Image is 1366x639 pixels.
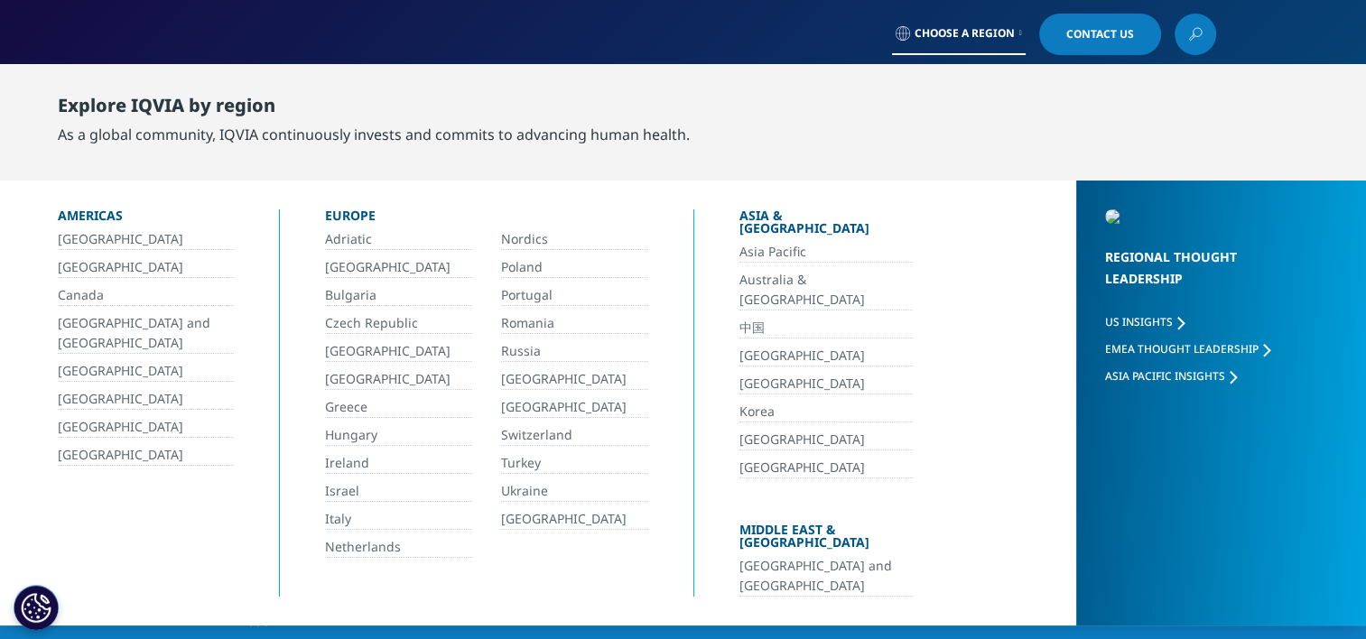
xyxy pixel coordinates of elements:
[1039,14,1161,55] a: Contact Us
[325,229,472,250] a: Adriatic
[302,63,1216,148] nav: Primary
[739,242,913,263] a: Asia Pacific
[739,402,913,422] a: Korea
[58,417,234,438] a: [GEOGRAPHIC_DATA]
[739,346,913,366] a: [GEOGRAPHIC_DATA]
[1105,314,1173,329] span: US Insights
[58,209,234,229] div: Americas
[1105,209,1295,224] img: 2093_analyzing-data-using-big-screen-display-and-laptop.png
[739,270,913,310] a: Australia & [GEOGRAPHIC_DATA]
[501,229,648,250] a: Nordics
[325,397,472,418] a: Greece
[325,453,472,474] a: Ireland
[501,313,648,334] a: Romania
[1105,341,1270,357] a: EMEA Thought Leadership
[739,318,913,338] a: 中国
[325,313,472,334] a: Czech Republic
[325,481,472,502] a: Israel
[501,285,648,306] a: Portugal
[501,341,648,362] a: Russia
[14,585,59,630] button: Cookie 设置
[58,389,234,410] a: [GEOGRAPHIC_DATA]
[325,425,472,446] a: Hungary
[739,430,913,450] a: [GEOGRAPHIC_DATA]
[501,369,648,390] a: [GEOGRAPHIC_DATA]
[1105,341,1259,357] span: EMEA Thought Leadership
[739,458,913,478] a: [GEOGRAPHIC_DATA]
[1105,368,1237,384] a: Asia Pacific Insights
[739,374,913,394] a: [GEOGRAPHIC_DATA]
[325,285,472,306] a: Bulgaria
[325,509,472,530] a: Italy
[58,361,234,382] a: [GEOGRAPHIC_DATA]
[501,397,648,418] a: [GEOGRAPHIC_DATA]
[58,95,690,124] div: Explore IQVIA by region
[501,257,648,278] a: Poland
[58,285,234,306] a: Canada
[915,26,1015,41] span: Choose a Region
[501,425,648,446] a: Switzerland
[501,509,648,530] a: [GEOGRAPHIC_DATA]
[1105,314,1185,329] a: US Insights
[325,257,472,278] a: [GEOGRAPHIC_DATA]
[501,453,648,474] a: Turkey
[58,445,234,466] a: [GEOGRAPHIC_DATA]
[58,257,234,278] a: [GEOGRAPHIC_DATA]
[739,523,913,556] div: Middle East & [GEOGRAPHIC_DATA]
[58,229,234,250] a: [GEOGRAPHIC_DATA]
[1105,246,1295,312] div: Regional Thought Leadership
[501,481,648,502] a: Ukraine
[1066,29,1134,40] span: Contact Us
[325,209,648,229] div: Europe
[58,124,690,145] div: As a global community, IQVIA continuously invests and commits to advancing human health.
[739,209,913,242] div: Asia & [GEOGRAPHIC_DATA]
[325,341,472,362] a: [GEOGRAPHIC_DATA]
[325,369,472,390] a: [GEOGRAPHIC_DATA]
[58,313,234,354] a: [GEOGRAPHIC_DATA] and [GEOGRAPHIC_DATA]
[1105,368,1225,384] span: Asia Pacific Insights
[325,537,472,558] a: Netherlands
[739,556,913,597] a: [GEOGRAPHIC_DATA] and [GEOGRAPHIC_DATA]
